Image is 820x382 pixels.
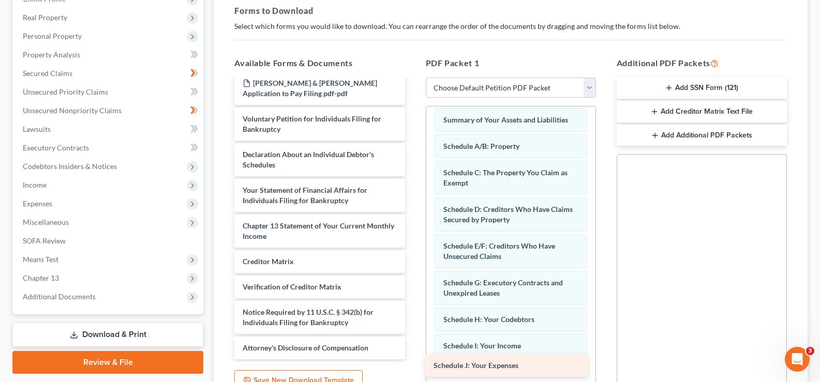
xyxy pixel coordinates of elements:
[14,232,203,250] a: SOFA Review
[443,168,568,187] span: Schedule C: The Property You Claim as Exempt
[806,347,814,355] span: 3
[23,273,59,282] span: Chapter 13
[23,50,80,59] span: Property Analysis
[23,218,69,226] span: Miscellaneous
[617,101,787,123] button: Add Creditor Matrix Text File
[434,361,518,370] span: Schedule J: Your Expenses
[443,241,555,261] span: Schedule E/F: Creditors Who Have Unsecured Claims
[23,106,122,115] span: Unsecured Nonpriority Claims
[14,64,203,83] a: Secured Claims
[23,13,67,22] span: Real Property
[23,69,72,78] span: Secured Claims
[243,308,374,327] span: Notice Required by 11 U.S.C. § 342(b) for Individuals Filing for Bankruptcy
[243,79,377,98] span: [PERSON_NAME] & [PERSON_NAME] Application to Pay Filing pdf-pdf
[243,114,381,133] span: Voluntary Petition for Individuals Filing for Bankruptcy
[23,162,117,171] span: Codebtors Insiders & Notices
[234,21,787,32] p: Select which forms you would like to download. You can rearrange the order of the documents by dr...
[426,57,596,69] h5: PDF Packet 1
[243,282,341,291] span: Verification of Creditor Matrix
[14,83,203,101] a: Unsecured Priority Claims
[243,150,374,169] span: Declaration About an Individual Debtor's Schedules
[23,236,66,245] span: SOFA Review
[443,341,521,350] span: Schedule I: Your Income
[14,139,203,157] a: Executory Contracts
[617,78,787,99] button: Add SSN Form (121)
[23,143,89,152] span: Executory Contracts
[617,57,787,69] h5: Additional PDF Packets
[443,315,534,324] span: Schedule H: Your Codebtors
[23,292,96,301] span: Additional Documents
[617,125,787,146] button: Add Additional PDF Packets
[234,5,787,17] h5: Forms to Download
[443,115,568,124] span: Summary of Your Assets and Liabilities
[23,87,108,96] span: Unsecured Priority Claims
[14,101,203,120] a: Unsecured Nonpriority Claims
[23,180,47,189] span: Income
[785,347,810,372] iframe: Intercom live chat
[243,221,394,240] span: Chapter 13 Statement of Your Current Monthly Income
[14,45,203,64] a: Property Analysis
[443,278,563,297] span: Schedule G: Executory Contracts and Unexpired Leases
[12,323,203,347] a: Download & Print
[23,255,58,264] span: Means Test
[14,120,203,139] a: Lawsuits
[443,142,519,150] span: Schedule A/B: Property
[243,343,368,352] span: Attorney's Disclosure of Compensation
[23,32,82,40] span: Personal Property
[23,125,51,133] span: Lawsuits
[243,257,294,266] span: Creditor Matrix
[443,205,573,224] span: Schedule D: Creditors Who Have Claims Secured by Property
[243,186,367,205] span: Your Statement of Financial Affairs for Individuals Filing for Bankruptcy
[12,351,203,374] a: Review & File
[234,57,405,69] h5: Available Forms & Documents
[23,199,52,208] span: Expenses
